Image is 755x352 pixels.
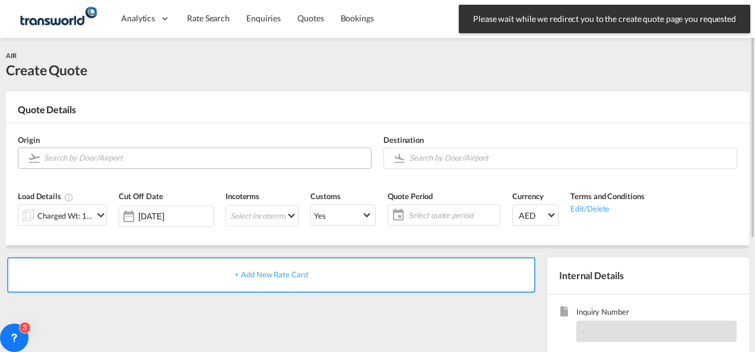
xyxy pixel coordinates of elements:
span: AIR [6,52,17,59]
span: Load Details [18,191,74,201]
span: Rate Search [187,13,230,23]
md-select: Select Customs: Yes [310,204,376,226]
md-select: Select Incoterms [226,205,299,226]
span: Quotes [297,13,323,23]
span: Currency [512,191,543,201]
input: Select [138,212,213,221]
span: AED [519,210,546,222]
img: f753ae806dec11f0841701cdfdf085c0.png [18,5,98,32]
span: Destination [383,135,424,145]
span: Select quote period [405,207,500,223]
span: Incoterms [226,191,259,201]
div: + Add New Rate Card [7,257,535,293]
span: Bookings [341,13,374,23]
span: Please wait while we redirect you to the create quote page you requested [470,13,740,25]
span: Customs [310,191,340,201]
div: Internal Details [547,257,749,294]
span: Cut Off Date [119,191,163,201]
div: Charged Wt: 1.00 KG [37,207,93,224]
input: Search by Door/Airport [44,148,365,168]
span: Origin [18,135,39,145]
md-select: Select Currency: د.إ AEDUnited Arab Emirates Dirham [512,204,559,226]
span: - [582,327,585,336]
div: Charged Wt: 1.00 KGicon-chevron-down [18,204,107,226]
span: Analytics [121,12,155,24]
div: Edit/Delete [570,202,644,214]
md-icon: icon-calendar [388,208,402,222]
span: + Add New Rate Card [234,270,307,279]
div: Yes [314,211,326,220]
span: Inquiry Number [576,306,737,320]
md-icon: icon-chevron-down [94,208,108,222]
span: Terms and Conditions [570,191,644,201]
span: Select quote period [408,210,497,220]
input: Search by Door/Airport [410,148,731,168]
div: Create Quote [6,60,87,79]
md-icon: Chargeable Weight [64,193,74,202]
span: Enquiries [246,13,281,23]
div: Quote Details [6,103,749,122]
span: Quote Period [388,191,433,201]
